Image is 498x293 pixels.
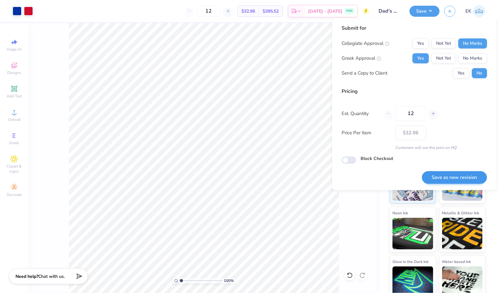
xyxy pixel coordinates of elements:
span: Water based Ink [442,258,471,265]
button: Save [410,6,440,17]
span: $32.96 [241,8,255,15]
button: Not Yet [431,39,456,49]
button: Yes [412,39,429,49]
div: Send a Copy to Client [342,70,387,77]
span: Image AI [7,47,22,52]
img: Metallic & Glitter Ink [442,218,483,249]
button: Not Yet [431,53,456,64]
button: No Marks [458,53,487,64]
span: Neon Ink [392,210,408,216]
button: No [472,68,487,78]
span: Chat with us. [38,273,65,279]
span: [DATE] - [DATE] [308,8,342,15]
span: 100 % [224,278,234,284]
img: Neon Ink [392,218,433,249]
img: Emily Klevan [473,5,485,17]
span: $395.52 [263,8,279,15]
span: Add Text [7,94,22,99]
label: Block Checkout [361,156,393,162]
button: No Marks [458,39,487,49]
span: Metallic & Glitter Ink [442,210,479,216]
span: Glow in the Dark Ink [392,258,428,265]
span: Designs [7,70,21,75]
label: Est. Quantity [342,110,379,117]
div: Collegiate Approval [342,40,389,47]
div: Pricing [342,88,487,95]
label: Price Per Item [342,129,391,137]
span: EK [465,8,471,15]
input: – – [395,107,426,121]
span: Greek [9,140,19,145]
span: FREE [346,9,353,13]
a: EK [465,5,485,17]
button: Yes [453,68,469,78]
span: Upload [8,117,21,122]
button: Yes [412,53,429,64]
input: – – [196,5,221,17]
span: Decorate [7,192,22,197]
span: Clipart & logos [3,164,25,174]
div: Submit for [342,25,487,32]
strong: Need help? [15,273,38,279]
input: Untitled Design [374,5,405,17]
button: Save as new revision [422,171,487,184]
div: Customers will see this price on HQ. [342,145,487,151]
div: Greek Approval [342,55,381,62]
